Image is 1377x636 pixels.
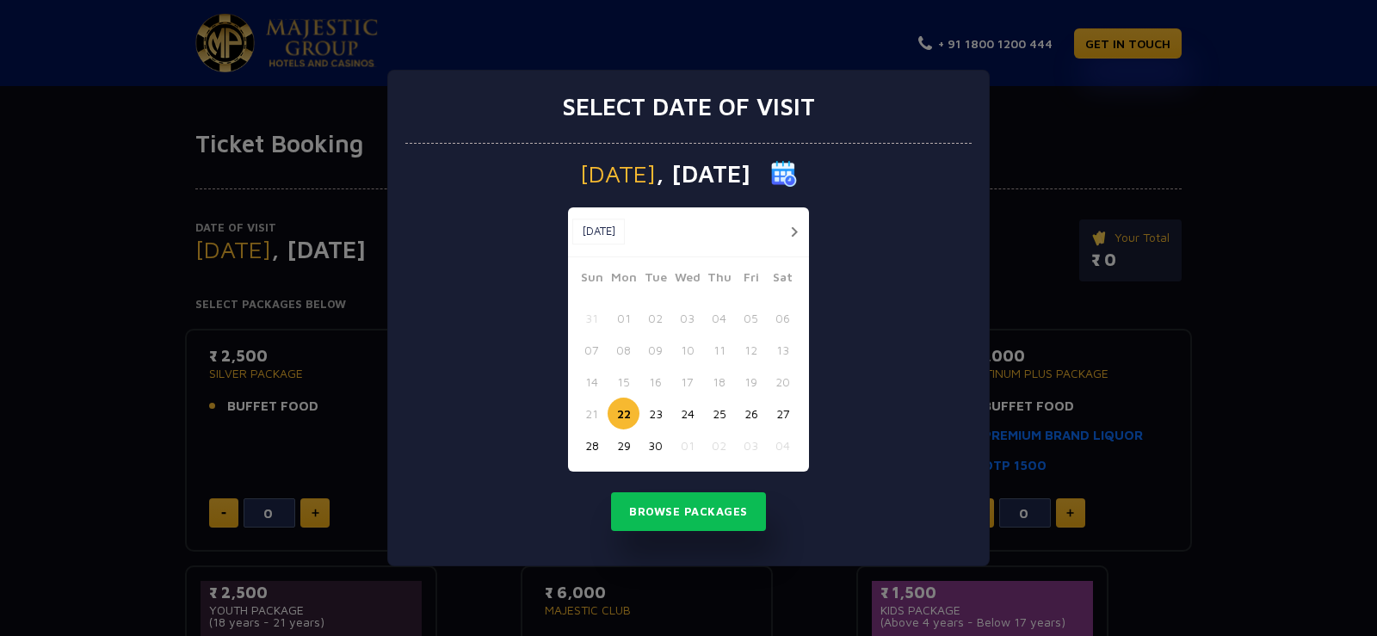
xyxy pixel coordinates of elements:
button: 21 [576,398,608,429]
button: 19 [735,366,767,398]
button: 30 [639,429,671,461]
img: calender icon [771,161,797,187]
button: 18 [703,366,735,398]
span: Sat [767,268,799,292]
button: 03 [671,302,703,334]
button: 16 [639,366,671,398]
button: 04 [703,302,735,334]
button: 13 [767,334,799,366]
button: 08 [608,334,639,366]
button: 06 [767,302,799,334]
button: 17 [671,366,703,398]
span: Tue [639,268,671,292]
button: 20 [767,366,799,398]
button: 04 [767,429,799,461]
button: 15 [608,366,639,398]
button: 12 [735,334,767,366]
span: Fri [735,268,767,292]
button: 03 [735,429,767,461]
button: 22 [608,398,639,429]
span: Thu [703,268,735,292]
span: Sun [576,268,608,292]
button: 29 [608,429,639,461]
button: 11 [703,334,735,366]
button: 09 [639,334,671,366]
button: 07 [576,334,608,366]
button: 02 [639,302,671,334]
span: , [DATE] [656,162,750,186]
button: 26 [735,398,767,429]
button: 31 [576,302,608,334]
button: Browse Packages [611,492,766,532]
span: Wed [671,268,703,292]
button: [DATE] [572,219,625,244]
button: 10 [671,334,703,366]
button: 05 [735,302,767,334]
button: 14 [576,366,608,398]
span: Mon [608,268,639,292]
h3: Select date of visit [562,92,815,121]
button: 24 [671,398,703,429]
button: 01 [671,429,703,461]
button: 01 [608,302,639,334]
button: 02 [703,429,735,461]
button: 28 [576,429,608,461]
span: [DATE] [580,162,656,186]
button: 27 [767,398,799,429]
button: 25 [703,398,735,429]
button: 23 [639,398,671,429]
